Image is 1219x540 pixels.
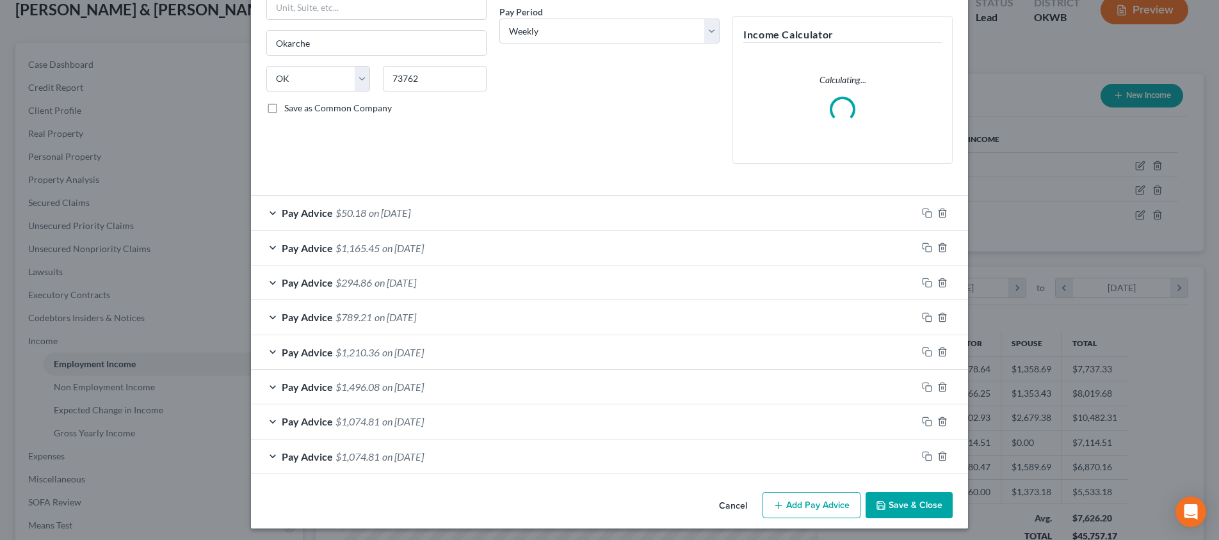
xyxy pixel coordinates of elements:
span: on [DATE] [375,276,416,289]
span: Pay Advice [282,450,333,463]
button: Save & Close [866,492,953,519]
span: Pay Advice [282,346,333,358]
span: on [DATE] [382,346,424,358]
span: on [DATE] [382,450,424,463]
span: Pay Advice [282,276,333,289]
span: on [DATE] [375,311,416,323]
span: $1,165.45 [335,242,380,254]
button: Cancel [709,493,757,519]
div: Open Intercom Messenger [1175,496,1206,527]
span: Pay Advice [282,242,333,254]
span: $1,074.81 [335,450,380,463]
span: Pay Advice [282,207,333,219]
span: on [DATE] [382,415,424,427]
button: Add Pay Advice [763,492,860,519]
input: Enter city... [267,31,486,55]
h5: Income Calculator [743,27,942,43]
span: Save as Common Company [284,102,392,113]
span: Pay Advice [282,311,333,323]
span: on [DATE] [382,242,424,254]
span: Pay Advice [282,381,333,393]
span: $789.21 [335,311,372,323]
input: Enter zip... [383,66,487,91]
span: $1,496.08 [335,381,380,393]
p: Calculating... [743,74,942,86]
span: Pay Period [499,6,543,17]
span: $1,210.36 [335,346,380,358]
span: on [DATE] [369,207,410,219]
span: on [DATE] [382,381,424,393]
span: $294.86 [335,276,372,289]
span: $1,074.81 [335,415,380,427]
span: Pay Advice [282,415,333,427]
span: $50.18 [335,207,366,219]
